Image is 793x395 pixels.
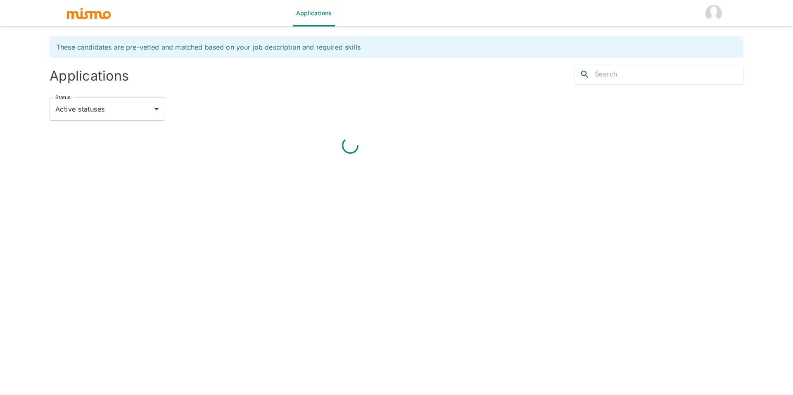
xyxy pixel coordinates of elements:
[151,103,162,115] button: Open
[56,43,361,51] span: These candidates are pre-vetted and matched based on your job description and required skills
[66,7,112,19] img: logo
[595,68,743,81] input: Search
[575,64,595,84] button: search
[50,68,393,84] h4: Applications
[705,5,722,21] img: Sporut HM
[55,94,70,101] label: Status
